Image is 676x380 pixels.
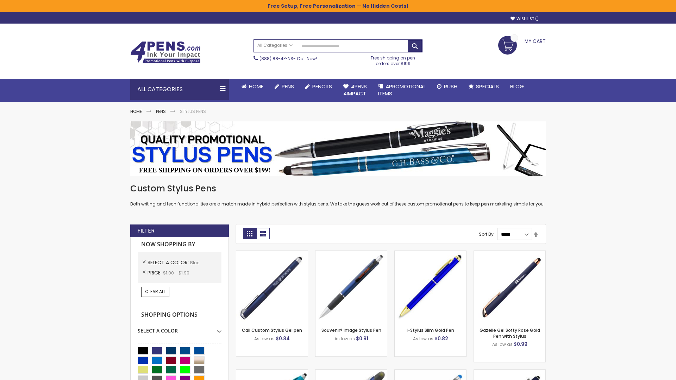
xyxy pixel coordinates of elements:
[378,83,426,97] span: 4PROMOTIONAL ITEMS
[138,322,221,334] div: Select A Color
[282,83,294,90] span: Pens
[505,79,530,94] a: Blog
[130,41,201,64] img: 4Pens Custom Pens and Promotional Products
[249,83,263,90] span: Home
[236,251,308,256] a: Cali Custom Stylus Gel pen-Blue
[373,79,431,102] a: 4PROMOTIONALITEMS
[480,327,540,339] a: Gazelle Gel Softy Rose Gold Pen with Stylus
[138,237,221,252] strong: Now Shopping by
[190,260,199,266] span: Blue
[407,327,454,333] a: I-Stylus Slim Gold Pen
[395,369,466,375] a: Islander Softy Gel with Stylus - ColorJet Imprint-Blue
[236,369,308,375] a: Neon Stylus Highlighter-Pen Combo-Blue
[492,341,513,347] span: As low as
[315,251,387,322] img: Souvenir® Image Stylus Pen-Blue
[269,79,300,94] a: Pens
[479,231,494,237] label: Sort By
[243,228,256,239] strong: Grid
[163,270,189,276] span: $1.00 - $1.99
[236,79,269,94] a: Home
[395,251,466,256] a: I-Stylus Slim Gold-Blue
[141,287,169,297] a: Clear All
[514,341,527,348] span: $0.99
[334,336,355,342] span: As low as
[276,335,290,342] span: $0.84
[236,251,308,322] img: Cali Custom Stylus Gel pen-Blue
[315,369,387,375] a: Souvenir® Jalan Highlighter Stylus Pen Combo-Blue
[444,83,457,90] span: Rush
[130,183,546,194] h1: Custom Stylus Pens
[474,369,545,375] a: Custom Soft Touch® Metal Pens with Stylus-Blue
[511,16,539,21] a: Wishlist
[510,83,524,90] span: Blog
[148,259,190,266] span: Select A Color
[364,52,423,66] div: Free shipping on pen orders over $199
[300,79,338,94] a: Pencils
[395,251,466,322] img: I-Stylus Slim Gold-Blue
[474,251,545,256] a: Gazelle Gel Softy Rose Gold Pen with Stylus-Blue
[145,289,165,294] span: Clear All
[254,40,296,51] a: All Categories
[476,83,499,90] span: Specials
[338,79,373,102] a: 4Pens4impact
[321,327,381,333] a: Souvenir® Image Stylus Pen
[242,327,302,333] a: Cali Custom Stylus Gel pen
[343,83,367,97] span: 4Pens 4impact
[148,269,163,276] span: Price
[130,183,546,207] div: Both writing and tech functionalities are a match made in hybrid perfection with stylus pens. We ...
[130,108,142,114] a: Home
[434,335,448,342] span: $0.82
[356,335,368,342] span: $0.91
[312,83,332,90] span: Pencils
[137,227,155,235] strong: Filter
[156,108,166,114] a: Pens
[257,43,293,48] span: All Categories
[254,336,275,342] span: As low as
[463,79,505,94] a: Specials
[130,121,546,176] img: Stylus Pens
[259,56,317,62] span: - Call Now!
[474,251,545,322] img: Gazelle Gel Softy Rose Gold Pen with Stylus-Blue
[431,79,463,94] a: Rush
[259,56,293,62] a: (888) 88-4PENS
[413,336,433,342] span: As low as
[130,79,229,100] div: All Categories
[138,308,221,323] strong: Shopping Options
[180,108,206,114] strong: Stylus Pens
[315,251,387,256] a: Souvenir® Image Stylus Pen-Blue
